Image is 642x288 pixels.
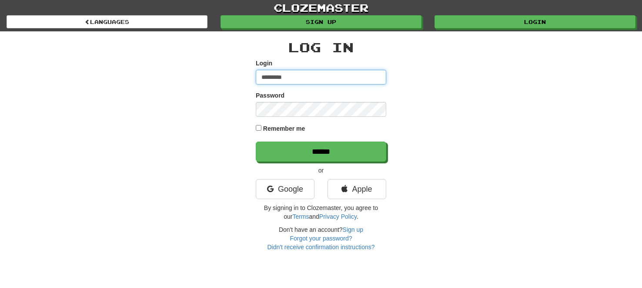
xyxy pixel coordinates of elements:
div: Don't have an account? [256,225,386,251]
a: Languages [7,15,207,28]
label: Login [256,59,272,68]
h2: Log In [256,40,386,54]
label: Password [256,91,284,100]
a: Privacy Policy [319,213,357,220]
a: Apple [328,179,386,199]
a: Didn't receive confirmation instructions? [267,244,374,251]
p: or [256,166,386,175]
a: Sign up [343,226,363,233]
a: Sign up [221,15,421,28]
a: Forgot your password? [290,235,352,242]
label: Remember me [263,124,305,133]
a: Login [435,15,635,28]
a: Google [256,179,314,199]
a: Terms [292,213,309,220]
p: By signing in to Clozemaster, you agree to our and . [256,203,386,221]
